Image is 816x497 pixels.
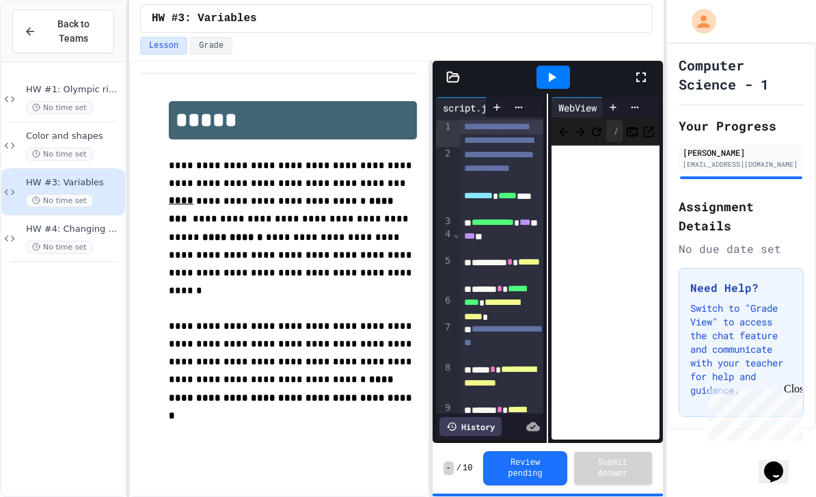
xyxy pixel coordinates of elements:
h1: Computer Science - 1 [679,55,804,94]
span: Back to Teams [44,17,103,46]
div: WebView [552,97,639,118]
span: Forward [573,122,587,139]
span: Fold line [452,228,459,239]
div: 9 [436,401,453,442]
div: [EMAIL_ADDRESS][DOMAIN_NAME] [683,159,800,170]
h2: Assignment Details [679,197,804,235]
button: Open in new tab [642,123,655,139]
div: [PERSON_NAME] [683,146,800,159]
div: 3 [436,215,453,228]
button: Submit Answer [574,452,652,485]
span: Submit Answer [585,457,641,479]
div: Chat with us now!Close [5,5,94,87]
div: 8 [436,361,453,401]
span: No time set [26,194,93,207]
iframe: chat widget [703,383,802,441]
h2: Your Progress [679,116,804,135]
div: 7 [436,321,453,361]
div: script.js [436,97,516,118]
div: 4 [436,228,453,254]
h3: Need Help? [690,280,792,296]
span: Back [557,122,571,139]
span: / [457,463,461,474]
button: Review pending [483,451,567,485]
button: Refresh [590,123,603,139]
span: Color and shapes [26,131,122,142]
p: Switch to "Grade View" to access the chat feature and communicate with your teacher for help and ... [690,301,792,397]
div: History [439,417,502,436]
span: 10 [463,463,472,474]
button: Grade [190,37,232,55]
div: No due date set [679,241,804,257]
div: 2 [436,147,453,214]
button: Console [625,123,639,139]
div: 5 [436,254,453,294]
div: My Account [677,5,720,37]
div: 1 [436,120,453,147]
iframe: Web Preview [552,146,659,440]
iframe: chat widget [759,442,802,483]
span: HW #1: Olympic rings [26,84,122,96]
div: script.js [436,100,499,115]
div: / [606,120,623,142]
button: Lesson [140,37,187,55]
span: - [444,461,454,475]
div: 6 [436,294,453,321]
span: HW #3: Variables [26,177,122,189]
button: Back to Teams [12,10,114,53]
span: No time set [26,101,93,114]
div: WebView [552,100,603,115]
span: No time set [26,241,93,254]
span: No time set [26,148,93,161]
span: HW #4: Changing emoji [26,224,122,235]
span: HW #3: Variables [152,10,257,27]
